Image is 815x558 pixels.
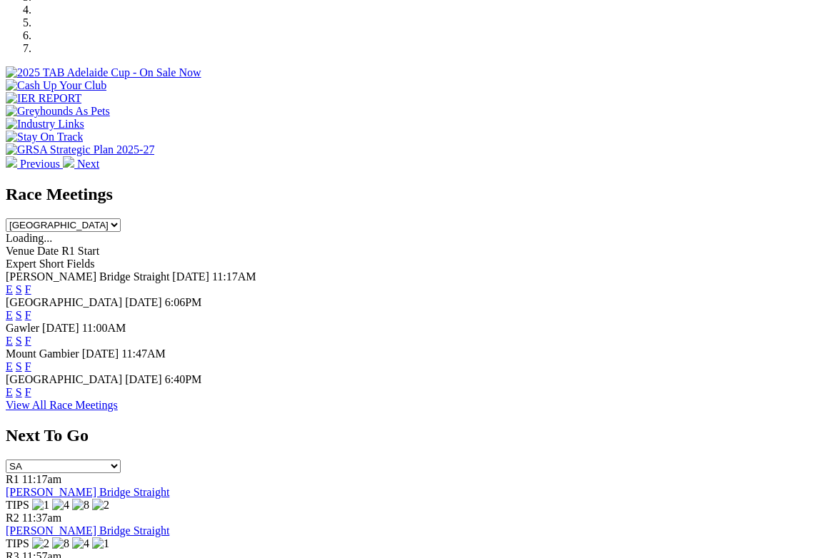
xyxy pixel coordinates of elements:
span: Next [77,158,99,170]
span: 6:06PM [165,296,202,308]
a: Next [63,158,99,170]
span: 11:37am [22,512,61,524]
a: E [6,335,13,347]
img: Cash Up Your Club [6,79,106,92]
img: Industry Links [6,118,84,131]
span: Venue [6,245,34,257]
span: [DATE] [125,296,162,308]
a: E [6,360,13,372]
a: S [16,283,22,295]
a: View All Race Meetings [6,399,118,411]
img: 2 [32,537,49,550]
span: R2 [6,512,19,524]
span: TIPS [6,499,29,511]
a: E [6,309,13,321]
h2: Race Meetings [6,185,809,204]
span: 11:17am [22,473,61,485]
a: F [25,335,31,347]
span: [PERSON_NAME] Bridge Straight [6,270,169,283]
span: [DATE] [172,270,209,283]
img: 4 [52,499,69,512]
img: 1 [92,537,109,550]
span: [DATE] [125,373,162,385]
span: 6:40PM [165,373,202,385]
span: [DATE] [42,322,79,334]
img: 8 [52,537,69,550]
img: 1 [32,499,49,512]
a: [PERSON_NAME] Bridge Straight [6,524,169,537]
a: F [25,309,31,321]
span: Loading... [6,232,52,244]
img: Greyhounds As Pets [6,105,110,118]
a: F [25,360,31,372]
span: R1 Start [61,245,99,257]
span: Previous [20,158,60,170]
a: F [25,283,31,295]
span: [DATE] [82,348,119,360]
a: S [16,335,22,347]
span: Fields [66,258,94,270]
a: S [16,360,22,372]
a: S [16,386,22,398]
span: [GEOGRAPHIC_DATA] [6,296,122,308]
span: 11:00AM [82,322,126,334]
a: E [6,386,13,398]
img: chevron-left-pager-white.svg [6,156,17,168]
a: [PERSON_NAME] Bridge Straight [6,486,169,498]
span: [GEOGRAPHIC_DATA] [6,373,122,385]
a: E [6,283,13,295]
span: TIPS [6,537,29,549]
img: chevron-right-pager-white.svg [63,156,74,168]
img: 4 [72,537,89,550]
img: 2025 TAB Adelaide Cup - On Sale Now [6,66,201,79]
span: Expert [6,258,36,270]
a: S [16,309,22,321]
span: Short [39,258,64,270]
img: GRSA Strategic Plan 2025-27 [6,143,154,156]
img: Stay On Track [6,131,83,143]
img: 8 [72,499,89,512]
span: 11:17AM [212,270,256,283]
span: Date [37,245,59,257]
span: 11:47AM [121,348,166,360]
img: 2 [92,499,109,512]
a: F [25,386,31,398]
span: Gawler [6,322,39,334]
a: Previous [6,158,63,170]
span: Mount Gambier [6,348,79,360]
img: IER REPORT [6,92,81,105]
span: R1 [6,473,19,485]
h2: Next To Go [6,426,809,445]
